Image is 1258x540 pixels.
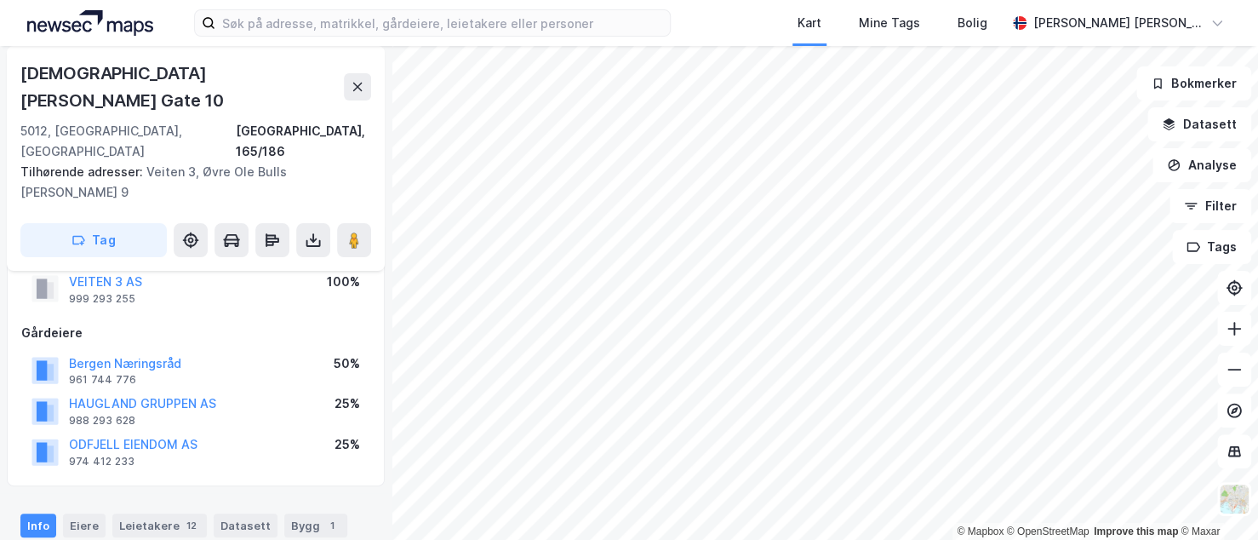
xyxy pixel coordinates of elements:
div: Datasett [214,514,277,537]
a: Improve this map [1094,526,1178,537]
button: Bokmerker [1136,66,1251,101]
div: [GEOGRAPHIC_DATA], 165/186 [236,121,371,162]
div: [PERSON_NAME] [PERSON_NAME] [1033,13,1204,33]
button: Filter [1169,189,1251,223]
a: Mapbox [957,526,1004,537]
span: Tilhørende adresser: [20,164,146,179]
div: 988 293 628 [69,414,135,428]
div: Kontrollprogram for chat [1173,458,1258,540]
div: Bolig [958,13,987,33]
img: logo.a4113a55bc3d86da70a041830d287a7e.svg [27,10,153,36]
div: 12 [183,517,200,534]
a: OpenStreetMap [1007,526,1089,537]
button: Datasett [1147,107,1251,141]
div: Info [20,514,56,537]
div: Gårdeiere [21,323,370,343]
button: Analyse [1152,148,1251,182]
div: 100% [327,272,360,292]
iframe: Chat Widget [1173,458,1258,540]
div: 1 [323,517,340,534]
button: Tags [1172,230,1251,264]
div: Veiten 3, Øvre Ole Bulls [PERSON_NAME] 9 [20,162,357,203]
div: Bygg [284,514,347,537]
div: Kart [798,13,821,33]
div: 999 293 255 [69,292,135,306]
div: 25% [335,434,360,455]
input: Søk på adresse, matrikkel, gårdeiere, leietakere eller personer [215,10,670,36]
div: 50% [334,353,360,374]
div: 961 744 776 [69,373,136,387]
div: Leietakere [112,514,207,537]
div: 5012, [GEOGRAPHIC_DATA], [GEOGRAPHIC_DATA] [20,121,236,162]
div: Mine Tags [859,13,920,33]
div: Eiere [63,514,106,537]
div: 25% [335,394,360,414]
div: [DEMOGRAPHIC_DATA][PERSON_NAME] Gate 10 [20,60,344,114]
button: Tag [20,223,167,257]
div: 974 412 233 [69,455,134,468]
